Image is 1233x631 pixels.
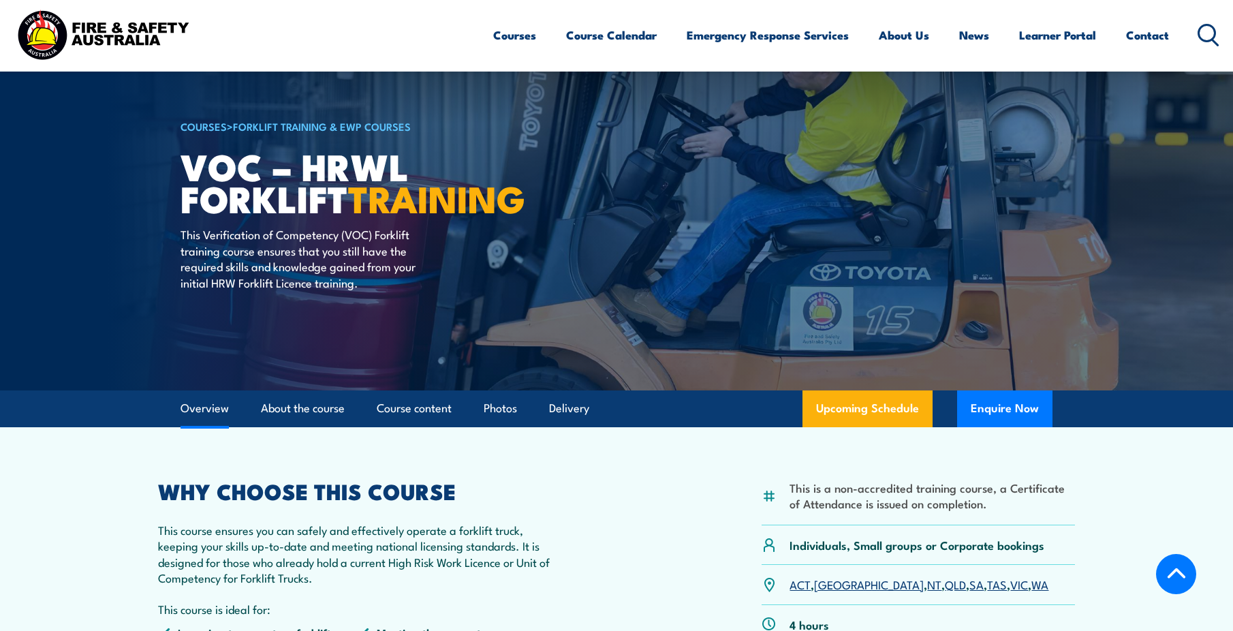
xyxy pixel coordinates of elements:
[945,576,966,592] a: QLD
[158,601,556,617] p: This course is ideal for:
[802,390,933,427] a: Upcoming Schedule
[959,17,989,53] a: News
[158,481,556,500] h2: WHY CHOOSE THIS COURSE
[261,390,345,427] a: About the course
[181,150,517,213] h1: VOC – HRWL Forklift
[814,576,924,592] a: [GEOGRAPHIC_DATA]
[790,576,1048,592] p: , , , , , , ,
[566,17,657,53] a: Course Calendar
[549,390,589,427] a: Delivery
[1010,576,1028,592] a: VIC
[181,226,429,290] p: This Verification of Competency (VOC) Forklift training course ensures that you still have the re...
[790,480,1075,512] li: This is a non-accredited training course, a Certificate of Attendance is issued on completion.
[1031,576,1048,592] a: WA
[181,390,229,427] a: Overview
[987,576,1007,592] a: TAS
[348,169,525,226] strong: TRAINING
[879,17,929,53] a: About Us
[957,390,1052,427] button: Enquire Now
[927,576,941,592] a: NT
[377,390,452,427] a: Course content
[1126,17,1169,53] a: Contact
[233,119,411,134] a: Forklift Training & EWP Courses
[181,118,517,134] h6: >
[484,390,517,427] a: Photos
[1019,17,1096,53] a: Learner Portal
[158,522,556,586] p: This course ensures you can safely and effectively operate a forklift truck, keeping your skills ...
[687,17,849,53] a: Emergency Response Services
[969,576,984,592] a: SA
[790,537,1044,553] p: Individuals, Small groups or Corporate bookings
[790,576,811,592] a: ACT
[181,119,227,134] a: COURSES
[493,17,536,53] a: Courses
